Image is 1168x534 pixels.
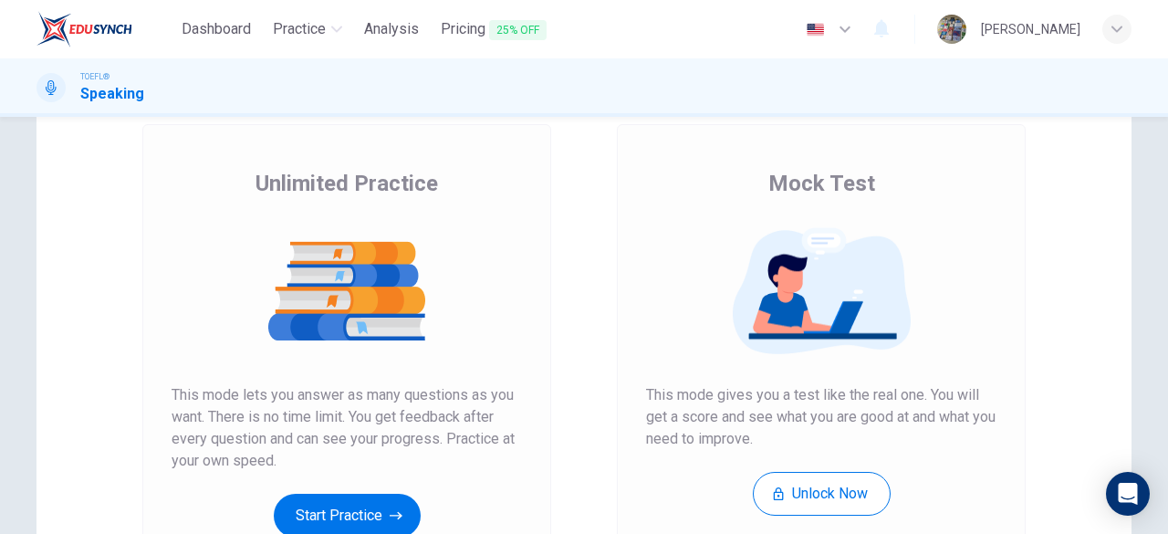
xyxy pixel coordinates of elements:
button: Analysis [357,13,426,46]
span: Unlimited Practice [255,169,438,198]
span: This mode gives you a test like the real one. You will get a score and see what you are good at a... [646,384,996,450]
span: Mock Test [768,169,875,198]
a: Analysis [357,13,426,47]
a: EduSynch logo [36,11,174,47]
div: Open Intercom Messenger [1106,472,1150,516]
span: TOEFL® [80,70,109,83]
a: Dashboard [174,13,258,47]
img: Profile picture [937,15,966,44]
button: Unlock Now [753,472,891,516]
button: Practice [266,13,349,46]
span: Analysis [364,18,419,40]
span: Practice [273,18,326,40]
button: Pricing25% OFF [433,13,554,47]
span: Pricing [441,18,547,41]
img: EduSynch logo [36,11,132,47]
span: This mode lets you answer as many questions as you want. There is no time limit. You get feedback... [172,384,522,472]
div: [PERSON_NAME] [981,18,1080,40]
span: 25% OFF [489,20,547,40]
span: Dashboard [182,18,251,40]
button: Dashboard [174,13,258,46]
h1: Speaking [80,83,144,105]
img: en [804,23,827,37]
